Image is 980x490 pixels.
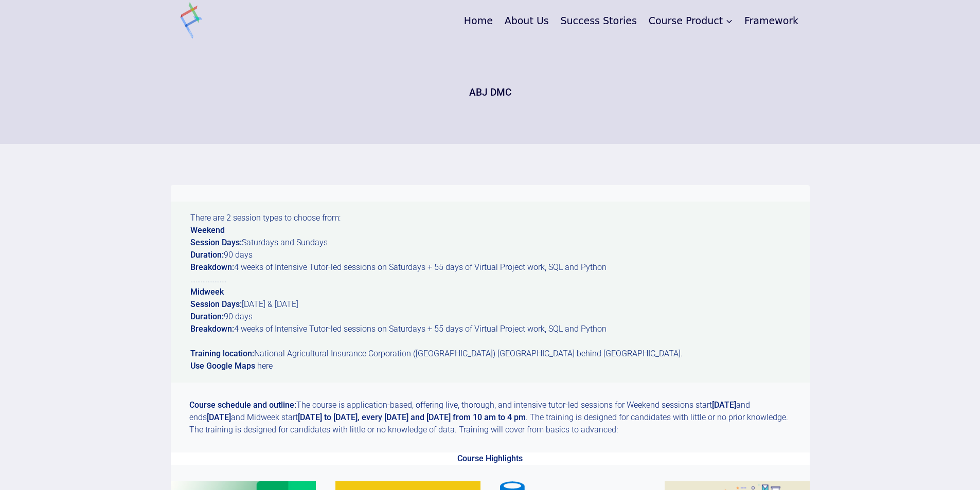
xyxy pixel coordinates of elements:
[643,7,738,33] a: Course Product
[458,7,804,33] nav: Primary Navigation
[190,324,234,334] strong: Breakdown:
[190,349,254,358] strong: Training location:
[190,312,224,321] strong: Duration:
[498,7,555,33] a: About Us
[257,361,273,371] a: here
[171,399,810,436] p: The course is application-based, offering live, thorough, and intensive tutor-led sessions for We...
[207,412,231,422] strong: [DATE]
[712,400,736,410] strong: [DATE]
[171,202,810,383] p: There are 2 session types to choose from: Saturdays and Sundays 90 days 4 weeks of Intensive Tuto...
[190,238,242,247] strong: Session Days:
[190,225,225,235] strong: Weekend
[649,13,733,28] span: Course Product
[190,287,224,297] strong: Midweek
[189,400,296,410] strong: Course schedule and outline:
[190,361,255,371] strong: Use Google Maps
[190,262,234,272] strong: Breakdown:
[457,453,523,463] strong: Course Highlights
[458,7,498,33] a: Home
[739,7,805,33] a: Framework
[469,85,511,100] h1: ABJ DMC
[190,250,224,260] strong: Duration:
[190,299,242,309] strong: Session Days:
[298,412,526,422] strong: [DATE] to [DATE], every [DATE] and [DATE] from 10 am to 4 pm
[555,7,643,33] a: Success Stories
